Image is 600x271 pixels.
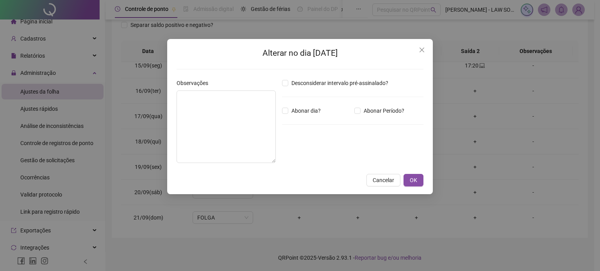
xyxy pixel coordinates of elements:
[419,47,425,53] span: close
[373,176,394,184] span: Cancelar
[177,79,213,87] label: Observações
[416,44,428,56] button: Close
[404,174,423,186] button: OK
[288,106,324,115] span: Abonar dia?
[410,176,417,184] span: OK
[288,79,391,87] span: Desconsiderar intervalo pré-assinalado?
[177,47,423,60] h2: Alterar no dia [DATE]
[366,174,400,186] button: Cancelar
[361,106,407,115] span: Abonar Período?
